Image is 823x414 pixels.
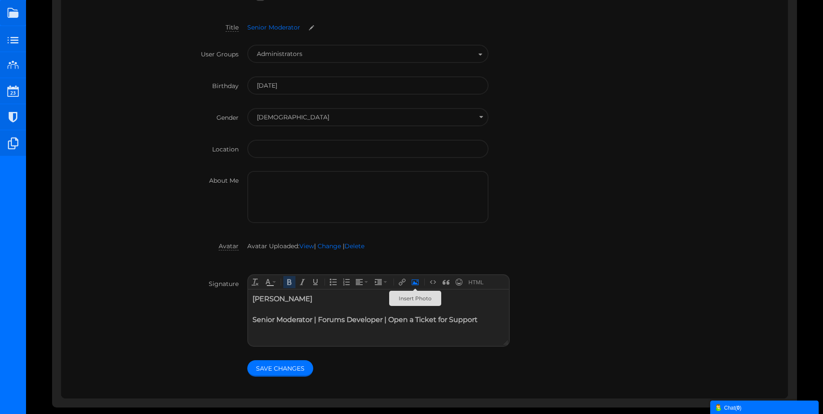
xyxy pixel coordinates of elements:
div: Insert code [422,276,439,288]
div: Clear formatting [249,276,261,288]
span: ( ) [735,405,741,411]
a: Senior Moderator [247,23,318,32]
strong: 0 [737,405,740,411]
span: Avatar Uploaded [247,242,298,250]
div: Underline [309,276,321,288]
div: Insert Photo [389,291,441,306]
span: About Me [209,177,239,184]
div: Indent [372,276,390,288]
div: Text color [262,276,278,288]
div: Insert Emoji [453,276,465,288]
span: Avatar [219,242,239,250]
div: Insert Link (Ctrl+K) [391,276,408,288]
a: View [299,242,314,250]
span: Signature [209,280,239,288]
div: Insert Photo [409,276,421,288]
div: Quote [440,276,452,288]
input: dd/mm/yyyy [247,76,489,95]
span: | [343,242,364,250]
span: Location [212,145,239,153]
div: Numbered list [340,276,352,288]
button: Administrators [247,45,489,63]
button: Save Changes [247,360,313,377]
div: Bullet list [322,276,339,288]
div: Source code [466,276,486,288]
span: Change [318,242,341,250]
span: Title [226,23,239,31]
div: Chat [715,403,814,412]
div: Align [353,276,371,288]
a: Delete [344,242,364,250]
div: Bold [279,276,295,288]
div: Italic [296,276,308,288]
iframe: Rich Text Area. Press ALT-F9 for menu. Press ALT-F10 for toolbar. Press ALT-0 for help [248,289,509,346]
label: User Groups [70,45,247,59]
span: Gender [216,114,239,122]
span: Birthday [212,82,239,90]
span: : | [247,242,316,250]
